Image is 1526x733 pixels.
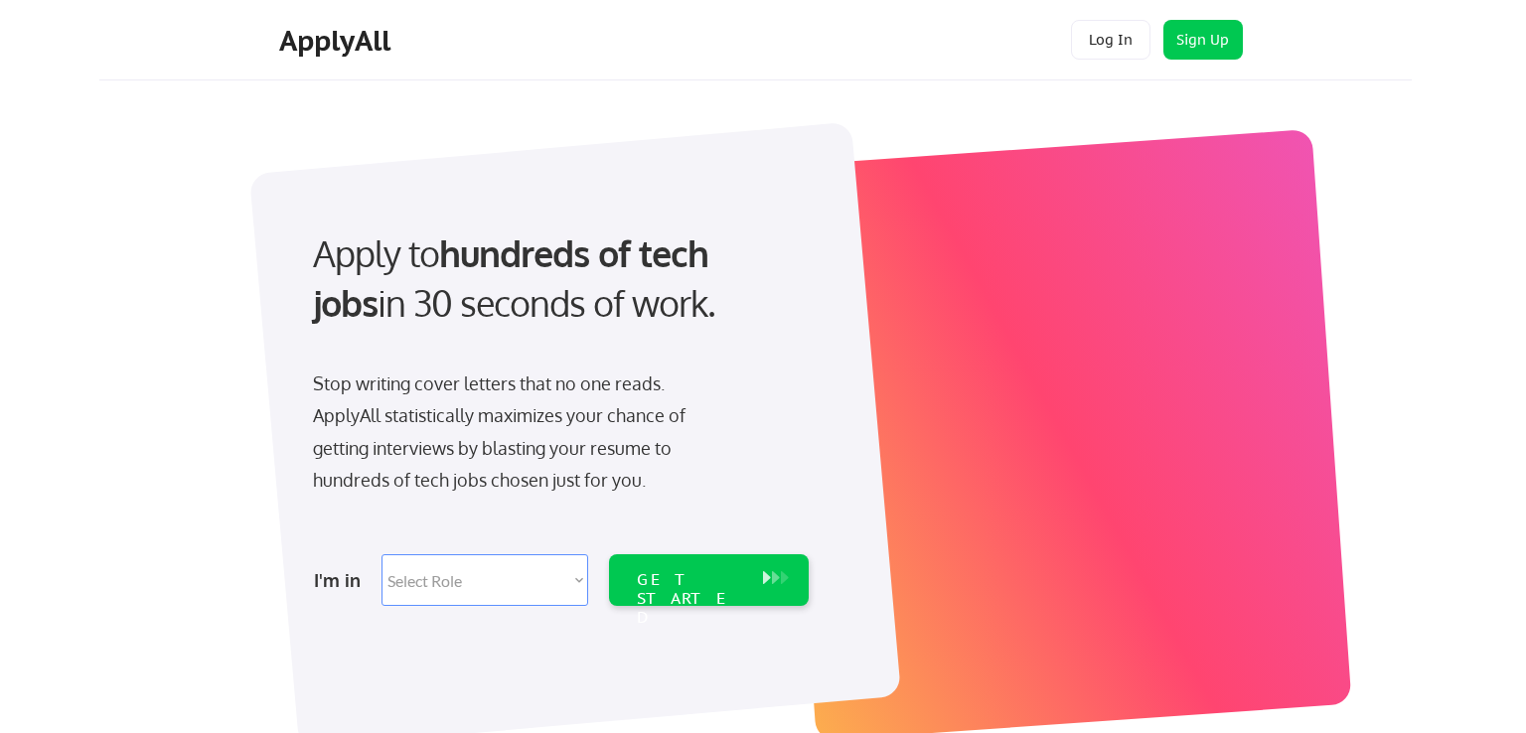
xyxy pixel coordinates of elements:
[279,24,396,58] div: ApplyAll
[637,570,743,628] div: GET STARTED
[1071,20,1150,60] button: Log In
[314,564,370,596] div: I'm in
[313,230,717,325] strong: hundreds of tech jobs
[1163,20,1243,60] button: Sign Up
[313,367,721,497] div: Stop writing cover letters that no one reads. ApplyAll statistically maximizes your chance of get...
[313,228,801,329] div: Apply to in 30 seconds of work.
